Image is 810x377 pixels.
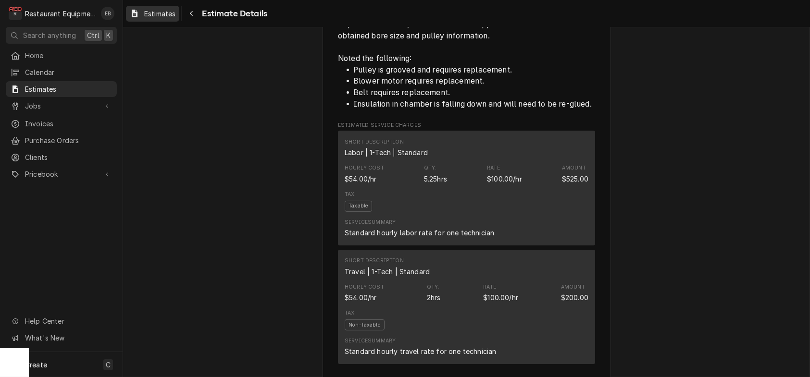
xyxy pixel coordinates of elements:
[483,292,518,303] div: Price
[345,191,354,198] div: Tax
[345,138,404,146] div: Short Description
[561,283,588,303] div: Amount
[6,116,117,132] a: Invoices
[25,84,112,94] span: Estimates
[345,309,354,317] div: Tax
[562,174,588,184] div: Amount
[6,330,117,346] a: Go to What's New
[199,7,267,20] span: Estimate Details
[6,133,117,148] a: Purchase Orders
[6,166,117,182] a: Go to Pricebook
[25,333,111,343] span: What's New
[25,67,112,77] span: Calendar
[338,131,595,245] div: Line Item
[9,7,22,20] div: Restaurant Equipment Diagnostics's Avatar
[6,98,117,114] a: Go to Jobs
[6,48,117,63] a: Home
[427,292,441,303] div: Quantity
[23,30,76,40] span: Search anything
[6,81,117,97] a: Estimates
[345,219,396,226] div: Service Summary
[345,292,376,303] div: Cost
[338,122,595,368] div: Estimated Service Charges
[345,164,384,183] div: Cost
[87,30,100,40] span: Ctrl
[345,201,372,212] span: Taxable
[345,147,428,158] div: Short Description
[25,316,111,326] span: Help Center
[345,283,384,291] div: Hourly Cost
[345,138,428,158] div: Short Description
[427,283,441,303] div: Quantity
[345,164,384,172] div: Hourly Cost
[561,283,585,291] div: Amount
[6,27,117,44] button: Search anythingCtrlK
[424,164,437,172] div: Qty.
[487,164,522,183] div: Price
[338,250,595,365] div: Line Item
[424,164,447,183] div: Quantity
[144,9,175,19] span: Estimates
[345,319,385,330] span: Non-Taxable
[6,313,117,329] a: Go to Help Center
[345,257,430,276] div: Short Description
[126,6,179,22] a: Estimates
[487,164,500,172] div: Rate
[345,346,496,356] div: Standard hourly travel rate for one technician
[345,228,494,238] div: Standard hourly labor rate for one technician
[338,122,595,129] span: Estimated Service Charges
[345,267,430,277] div: Short Description
[561,292,588,303] div: Amount
[427,283,440,291] div: Qty.
[345,174,376,184] div: Cost
[25,169,98,179] span: Pricebook
[106,360,111,370] span: C
[25,361,47,369] span: Create
[101,7,114,20] div: EB
[101,7,114,20] div: Emily Bird's Avatar
[424,174,447,184] div: Quantity
[483,283,496,291] div: Rate
[345,337,396,345] div: Service Summary
[9,7,22,20] div: R
[6,149,117,165] a: Clients
[338,131,595,368] div: Estimated Service Charges List
[345,283,384,303] div: Cost
[345,257,404,265] div: Short Description
[25,152,112,162] span: Clients
[483,283,518,303] div: Price
[562,164,586,172] div: Amount
[25,9,96,19] div: Restaurant Equipment Diagnostics
[106,30,111,40] span: K
[6,64,117,80] a: Calendar
[487,174,522,184] div: Price
[25,101,98,111] span: Jobs
[25,119,112,129] span: Invoices
[25,135,112,146] span: Purchase Orders
[184,6,199,21] button: Navigate back
[25,50,112,61] span: Home
[562,164,588,183] div: Amount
